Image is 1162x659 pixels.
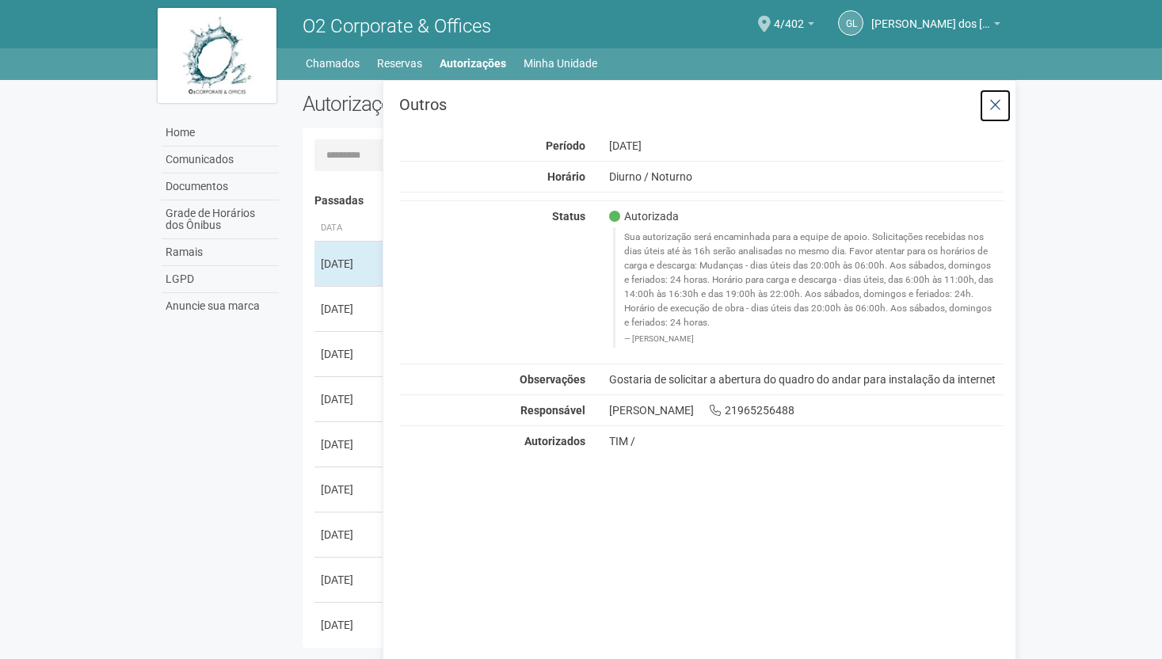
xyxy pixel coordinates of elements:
[158,8,276,103] img: logo.jpg
[321,572,379,588] div: [DATE]
[162,200,279,239] a: Grade de Horários dos Ônibus
[303,92,642,116] h2: Autorizações
[552,210,585,223] strong: Status
[547,170,585,183] strong: Horário
[162,147,279,173] a: Comunicados
[597,403,1016,417] div: [PERSON_NAME] 21965256488
[871,2,990,30] span: Gabriel Lemos Carreira dos Reis
[546,139,585,152] strong: Período
[321,391,379,407] div: [DATE]
[321,482,379,497] div: [DATE]
[162,266,279,293] a: LGPD
[774,20,814,32] a: 4/402
[838,10,863,36] a: GL
[321,256,379,272] div: [DATE]
[303,15,491,37] span: O2 Corporate & Offices
[162,173,279,200] a: Documentos
[597,372,1016,387] div: Gostaria de solicitar a abertura do quadro do andar para instalação da internet
[440,52,506,74] a: Autorizações
[162,293,279,319] a: Anuncie sua marca
[597,170,1016,184] div: Diurno / Noturno
[321,436,379,452] div: [DATE]
[613,227,1004,347] blockquote: Sua autorização será encaminhada para a equipe de apoio. Solicitações recebidas nos dias úteis at...
[524,52,597,74] a: Minha Unidade
[314,215,386,242] th: Data
[609,434,1004,448] div: TIM /
[597,139,1016,153] div: [DATE]
[314,195,993,207] h4: Passadas
[520,404,585,417] strong: Responsável
[871,20,1000,32] a: [PERSON_NAME] dos [PERSON_NAME]
[321,617,379,633] div: [DATE]
[321,301,379,317] div: [DATE]
[162,239,279,266] a: Ramais
[321,527,379,543] div: [DATE]
[399,97,1004,112] h3: Outros
[520,373,585,386] strong: Observações
[306,52,360,74] a: Chamados
[377,52,422,74] a: Reservas
[774,2,804,30] span: 4/402
[524,435,585,448] strong: Autorizados
[321,346,379,362] div: [DATE]
[609,209,679,223] span: Autorizada
[162,120,279,147] a: Home
[624,333,996,345] footer: [PERSON_NAME]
